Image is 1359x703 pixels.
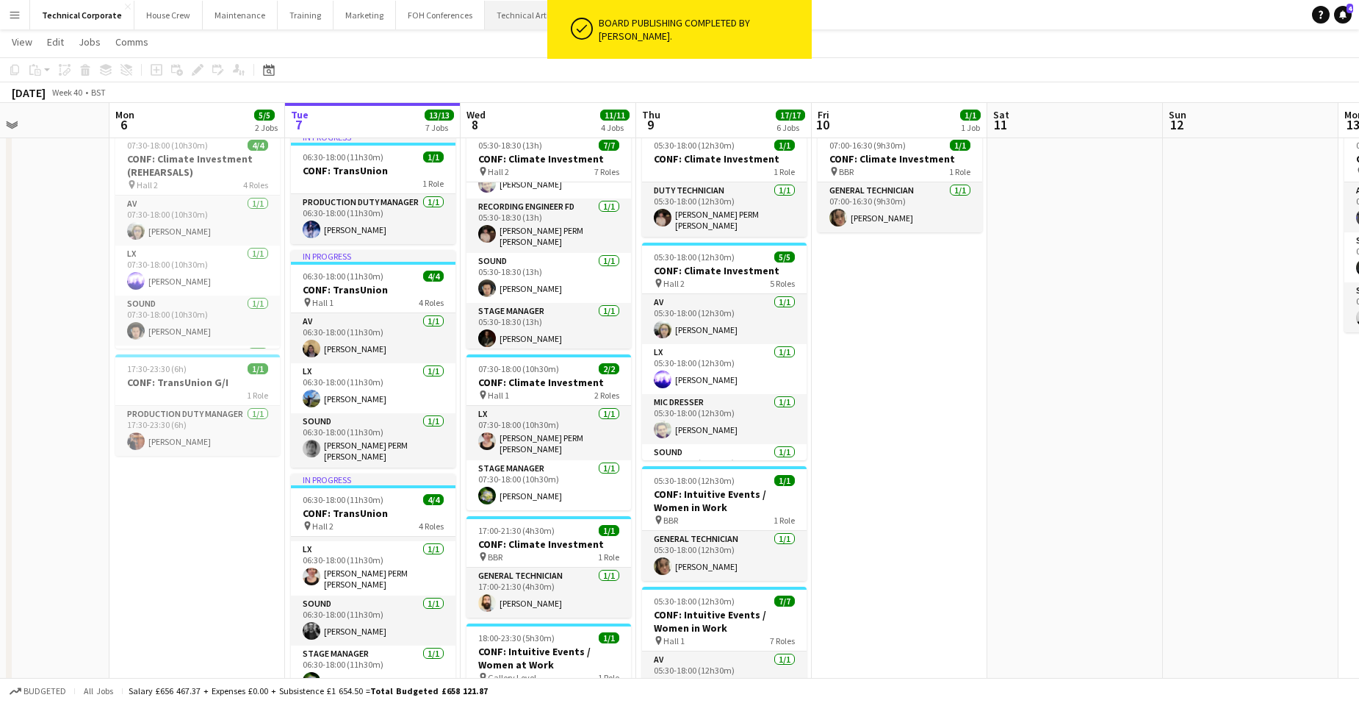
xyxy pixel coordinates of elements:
h3: CONF: Climate Investment [466,376,631,389]
span: 10 [815,116,829,133]
span: 12 [1167,116,1186,133]
span: 1/1 [423,151,444,163]
app-card-role: LX1/106:30-18:00 (11h30m)[PERSON_NAME] [291,363,455,413]
div: In progress [291,250,455,262]
span: 1/1 [950,140,970,151]
h3: CONF: TransUnion [291,164,455,177]
span: 1/1 [960,110,981,121]
div: 05:30-18:00 (12h30m)5/5CONF: Climate Investment Hall 25 RolesAV1/105:30-18:00 (12h30m)[PERSON_NAM... [642,243,807,460]
h3: CONF: Intuitive Events / Women in Work [642,608,807,635]
span: Comms [115,35,148,49]
app-card-role: LX1/105:30-18:00 (12h30m)[PERSON_NAME] [642,344,807,394]
span: Hall 1 [663,635,685,646]
span: 1/1 [599,632,619,643]
a: View [6,32,38,51]
span: Sat [993,108,1009,121]
span: BBR [488,552,502,563]
span: 13/13 [425,110,454,121]
span: 7 [289,116,309,133]
app-card-role: AV1/107:30-18:00 (10h30m)[PERSON_NAME] [115,196,280,246]
span: 4/4 [248,140,268,151]
span: 11 [991,116,1009,133]
span: 4/4 [423,271,444,282]
span: Mon [115,108,134,121]
span: 1/1 [774,140,795,151]
app-card-role: AV1/105:30-18:00 (12h30m)[PERSON_NAME] [642,294,807,344]
span: Hall 2 [663,278,685,289]
h3: CONF: Climate Investment [466,538,631,551]
app-job-card: 07:30-18:00 (10h30m)2/2CONF: Climate Investment Hall 12 RolesLX1/107:30-18:00 (10h30m)[PERSON_NAM... [466,354,631,510]
div: Salary £656 467.37 + Expenses £0.00 + Subsistence £1 654.50 = [129,685,488,696]
div: 2 Jobs [255,122,278,133]
app-card-role: Stage Manager1/1 [115,346,280,396]
div: 07:00-16:30 (9h30m)1/1CONF: Climate Investment BBR1 RoleGeneral Technician1/107:00-16:30 (9h30m)[... [818,131,982,232]
span: Gallery Level [488,672,536,683]
a: Comms [109,32,154,51]
app-job-card: 17:00-21:30 (4h30m)1/1CONF: Climate Investment BBR1 RoleGeneral Technician1/117:00-21:30 (4h30m)[... [466,516,631,618]
app-card-role: LX1/107:30-18:00 (10h30m)[PERSON_NAME] PERM [PERSON_NAME] [466,406,631,460]
span: Fri [818,108,829,121]
app-card-role: Stage Manager1/107:30-18:00 (10h30m)[PERSON_NAME] [466,460,631,510]
span: 2 Roles [594,390,619,401]
span: View [12,35,32,49]
span: 6 [113,116,134,133]
span: 1/1 [599,525,619,536]
app-card-role: Recording Engineer FD1/105:30-18:30 (13h)[PERSON_NAME] PERM [PERSON_NAME] [466,199,631,253]
span: Hall 2 [137,179,158,190]
span: Hall 2 [312,521,334,532]
button: House Crew [134,1,203,29]
span: 1/1 [774,475,795,486]
div: 1 Job [961,122,980,133]
span: Budgeted [24,686,66,696]
span: 06:30-18:00 (11h30m) [303,151,383,163]
span: Hall 1 [488,390,509,401]
a: Jobs [73,32,107,51]
app-card-role: Production Duty Manager1/106:30-18:00 (11h30m)[PERSON_NAME] [291,194,455,244]
button: Maintenance [203,1,278,29]
app-card-role: Sound1/105:30-18:00 (12h30m) [642,444,807,494]
app-card-role: General Technician1/105:30-18:00 (12h30m)[PERSON_NAME] [642,531,807,581]
app-card-role: Sound1/107:30-18:00 (10h30m)[PERSON_NAME] [115,296,280,346]
div: BST [91,87,106,98]
span: 1 Role [774,515,795,526]
h3: CONF: Climate Investment [466,152,631,165]
app-card-role: General Technician1/117:00-21:30 (4h30m)[PERSON_NAME] [466,568,631,618]
div: 05:30-18:00 (12h30m)1/1CONF: Climate Investment1 RoleDuty Technician1/105:30-18:00 (12h30m)[PERSO... [642,131,807,237]
div: In progress [291,474,455,485]
div: In progress06:30-18:00 (11h30m)4/4CONF: TransUnion Hall 14 RolesAV1/106:30-18:00 (11h30m)[PERSON_... [291,250,455,468]
app-card-role: Sound1/105:30-18:30 (13h)[PERSON_NAME] [466,253,631,303]
button: FOH Conferences [396,1,485,29]
button: Technical Corporate [30,1,134,29]
span: 17/17 [776,110,805,121]
app-card-role: General Technician1/107:00-16:30 (9h30m)[PERSON_NAME] [818,182,982,232]
div: 07:30-18:00 (10h30m)4/4CONF: Climate Investment (REHEARSALS) Hall 24 RolesAV1/107:30-18:00 (10h30... [115,131,280,349]
button: Marketing [334,1,396,29]
app-card-role: Duty Technician1/105:30-18:00 (12h30m)[PERSON_NAME] PERM [PERSON_NAME] [642,182,807,237]
button: Technical Artistic [485,1,574,29]
h3: CONF: Intuitive Events / Women in Work [642,488,807,514]
span: 5/5 [774,251,795,263]
span: 5/5 [254,110,275,121]
div: 17:30-23:30 (6h)1/1CONF: TransUnion G/I1 RoleProduction Duty Manager1/117:30-23:30 (6h)[PERSON_NAME] [115,354,280,456]
span: 4 Roles [243,179,268,190]
h3: CONF: Climate Investment [642,152,807,165]
app-job-card: In progress06:30-18:00 (11h30m)4/4CONF: TransUnion Hall 24 RolesAV1/106:30-18:00 (11h30m)[PERSON_... [291,474,455,691]
span: 06:30-18:00 (11h30m) [303,271,383,282]
span: 17:30-23:30 (6h) [127,363,187,374]
app-card-role: LX1/107:30-18:00 (10h30m)[PERSON_NAME] [115,246,280,296]
span: All jobs [81,685,116,696]
span: 7 Roles [594,166,619,177]
div: 6 Jobs [776,122,804,133]
button: Budgeted [7,683,68,699]
span: Thu [642,108,660,121]
span: 1 Role [774,166,795,177]
span: 07:30-18:00 (10h30m) [478,363,559,374]
span: BBR [663,515,678,526]
span: 1 Role [247,390,268,401]
h3: CONF: Climate Investment [642,264,807,277]
app-card-role: LX1/106:30-18:00 (11h30m)[PERSON_NAME] PERM [PERSON_NAME] [291,541,455,596]
app-card-role: Sound1/106:30-18:00 (11h30m)[PERSON_NAME] [291,596,455,646]
span: 4 Roles [419,297,444,308]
